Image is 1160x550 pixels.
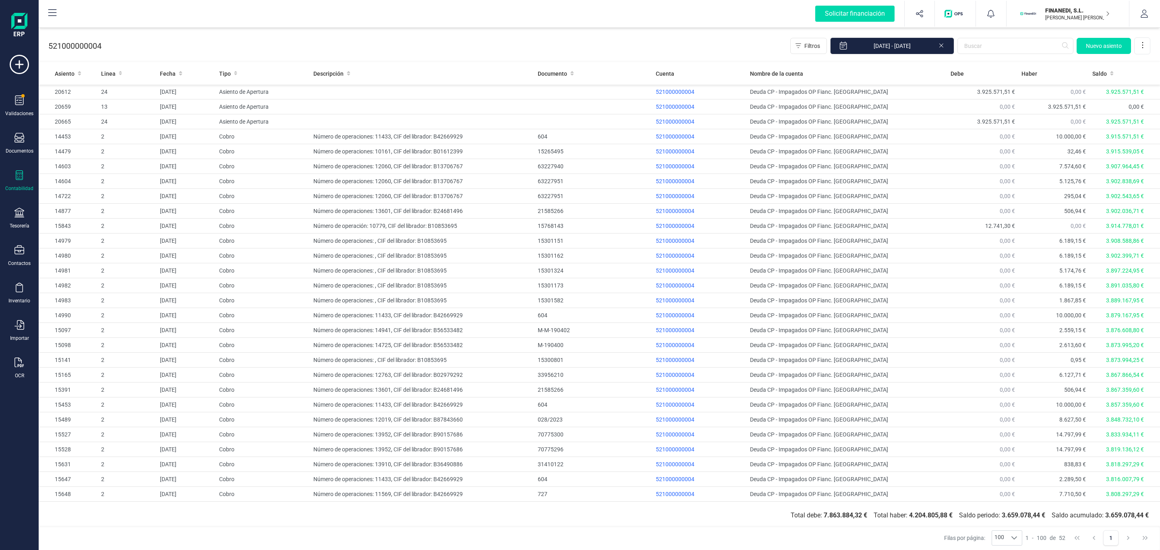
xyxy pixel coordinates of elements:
[747,144,947,159] td: Deuda CP - Impagados OP Fianc. [GEOGRAPHIC_DATA]
[1000,342,1015,348] span: 0,00 €
[656,70,674,78] span: Cuenta
[310,412,534,427] td: Número de operaciones: 12019, CIF del librador: B87843660
[157,442,216,457] td: [DATE]
[747,234,947,248] td: Deuda CP - Impagados OP Fianc. [GEOGRAPHIC_DATA]
[8,260,31,267] div: Contactos
[1071,89,1086,95] span: 0,00 €
[538,416,649,424] div: 028/2023
[538,311,649,319] div: 604
[1000,387,1015,393] span: 0,00 €
[39,368,98,383] td: 15165
[157,338,216,353] td: [DATE]
[39,308,98,323] td: 14990
[538,281,649,289] div: 15301173
[216,159,310,174] td: Cobro
[1106,416,1144,423] span: 3.848.732,10 €
[98,129,157,144] td: 2
[1059,297,1086,304] span: 1.867,85 €
[1106,297,1144,304] span: 3.889.167,95 €
[216,308,310,323] td: Cobro
[157,368,216,383] td: [DATE]
[1106,163,1144,170] span: 3.907.964,45 €
[219,70,231,78] span: Tipo
[538,237,649,245] div: 15301151
[157,234,216,248] td: [DATE]
[310,368,534,383] td: Número de operaciones: 12763, CIF del librador: B02979292
[747,323,947,338] td: Deuda CP - Impagados OP Fianc. [GEOGRAPHIC_DATA]
[656,103,694,110] span: 521000000004
[8,298,30,304] div: Inventario
[1056,133,1086,140] span: 10.000,00 €
[1059,282,1086,289] span: 6.189,15 €
[98,248,157,263] td: 2
[747,293,947,308] td: Deuda CP - Impagados OP Fianc. [GEOGRAPHIC_DATA]
[15,372,24,379] div: OCR
[310,323,534,338] td: Número de operaciones: 14941, CIF del librador: B56533482
[747,383,947,397] td: Deuda CP - Impagados OP Fianc. [GEOGRAPHIC_DATA]
[1106,357,1144,363] span: 3.873.994,25 €
[1067,148,1086,155] span: 32,46 €
[538,222,649,230] div: 15768143
[157,278,216,293] td: [DATE]
[538,267,649,275] div: 15301324
[1129,103,1144,110] span: 0,00 €
[747,338,947,353] td: Deuda CP - Impagados OP Fianc. [GEOGRAPHIC_DATA]
[310,248,534,263] td: Número de operaciones: , CIF del librador: B10853695
[39,323,98,338] td: 15097
[790,38,827,54] button: Filtros
[216,219,310,234] td: Cobro
[216,189,310,204] td: Cobro
[538,356,649,364] div: 15300801
[1106,372,1144,378] span: 3.867.866,54 €
[1106,327,1144,333] span: 3.876.608,80 €
[1106,148,1144,155] span: 3.915.539,05 €
[5,110,33,117] div: Validaciones
[806,1,904,27] button: Solicitar financiación
[747,129,947,144] td: Deuda CP - Impagados OP Fianc. [GEOGRAPHIC_DATA]
[1000,267,1015,274] span: 0,00 €
[216,397,310,412] td: Cobro
[157,263,216,278] td: [DATE]
[747,412,947,427] td: Deuda CP - Impagados OP Fianc. [GEOGRAPHIC_DATA]
[216,323,310,338] td: Cobro
[98,278,157,293] td: 2
[216,144,310,159] td: Cobro
[747,204,947,219] td: Deuda CP - Impagados OP Fianc. [GEOGRAPHIC_DATA]
[656,476,694,482] span: 521000000004
[39,278,98,293] td: 14982
[157,99,216,114] td: [DATE]
[157,85,216,99] td: [DATE]
[538,252,649,260] div: 15301162
[1103,530,1119,546] button: Page 1
[216,412,310,427] td: Cobro
[1000,401,1015,408] span: 0,00 €
[1059,416,1086,423] span: 8.627,50 €
[1059,252,1086,259] span: 6.189,15 €
[310,397,534,412] td: Número de operaciones: 11433, CIF del librador: B42669929
[39,442,98,457] td: 15528
[1000,103,1015,110] span: 0,00 €
[98,144,157,159] td: 2
[216,353,310,368] td: Cobro
[98,383,157,397] td: 2
[1106,178,1144,184] span: 3.902.838,69 €
[1064,193,1086,199] span: 295,04 €
[747,427,947,442] td: Deuda CP - Impagados OP Fianc. [GEOGRAPHIC_DATA]
[1000,208,1015,214] span: 0,00 €
[157,248,216,263] td: [DATE]
[310,293,534,308] td: Número de operaciones: , CIF del librador: B10853695
[538,401,649,409] div: 604
[98,234,157,248] td: 2
[310,308,534,323] td: Número de operaciones: 11433, CIF del librador: B42669929
[39,144,98,159] td: 14479
[1106,193,1144,199] span: 3.902.543,65 €
[538,70,567,78] span: Documento
[39,293,98,308] td: 14983
[1000,282,1015,289] span: 0,00 €
[1000,193,1015,199] span: 0,00 €
[1019,5,1037,23] img: FI
[39,427,98,442] td: 15527
[157,204,216,219] td: [DATE]
[39,219,98,234] td: 15843
[39,353,98,368] td: 15141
